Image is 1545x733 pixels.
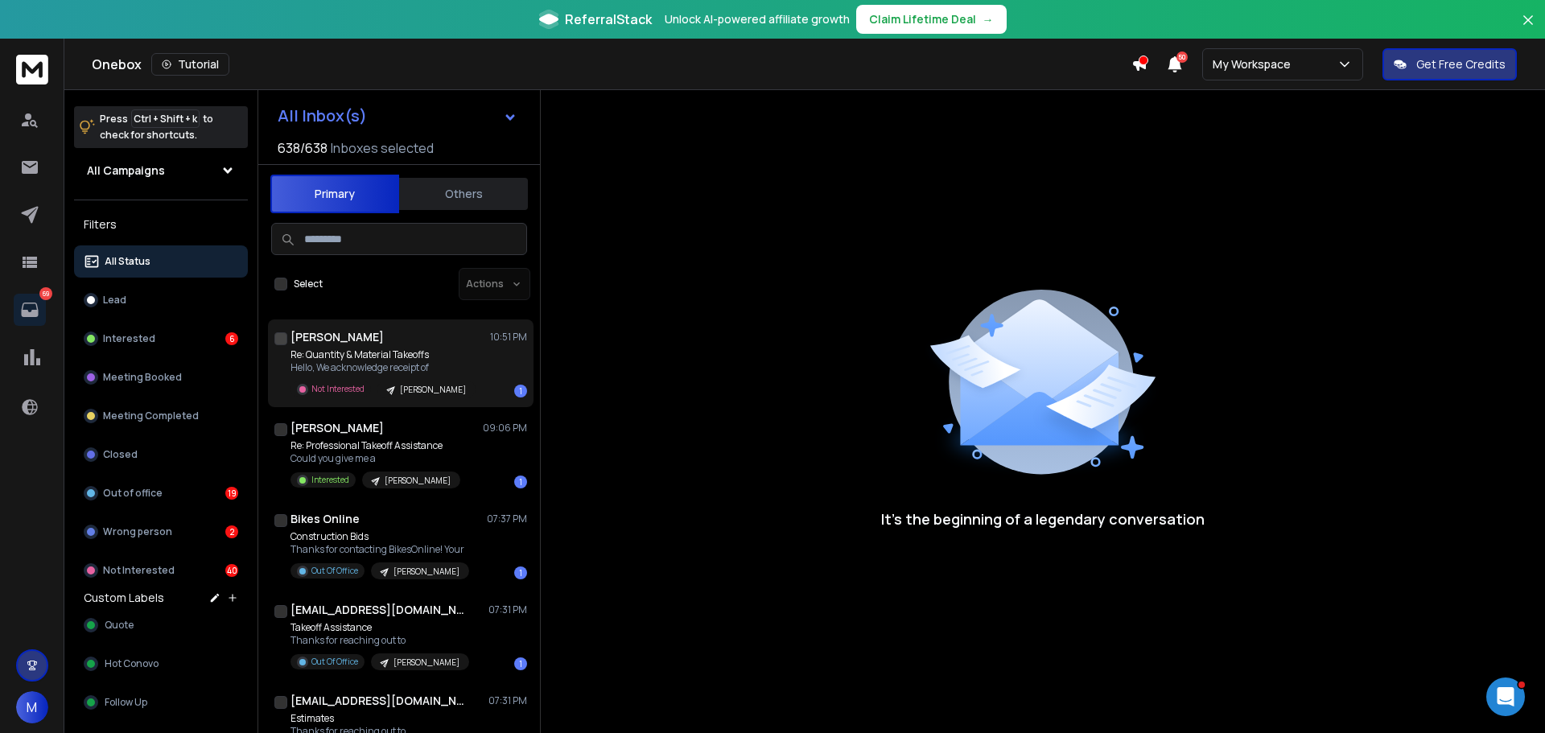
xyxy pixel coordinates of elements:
span: Quote [105,619,134,632]
button: Primary [270,175,399,213]
button: Claim Lifetime Deal→ [856,5,1007,34]
p: My Workspace [1213,56,1297,72]
button: Not Interested40 [74,554,248,587]
p: [PERSON_NAME] [400,384,466,396]
div: 40 [225,564,238,577]
button: Interested6 [74,323,248,355]
p: Re: Professional Takeoff Assistance [290,439,460,452]
h1: All Inbox(s) [278,108,367,124]
p: Interested [103,332,155,345]
button: Hot Conovo [74,648,248,680]
span: ReferralStack [565,10,652,29]
p: Get Free Credits [1416,56,1506,72]
button: Closed [74,439,248,471]
span: Hot Conovo [105,657,159,670]
p: [PERSON_NAME] [393,566,459,578]
p: Out Of Office [311,565,358,577]
h1: All Campaigns [87,163,165,179]
h1: [EMAIL_ADDRESS][DOMAIN_NAME] [290,693,468,709]
button: Meeting Completed [74,400,248,432]
p: Re: Quantity & Material Takeoffs [290,348,476,361]
p: Thanks for reaching out to [290,634,469,647]
p: Out of office [103,487,163,500]
p: 10:51 PM [490,331,527,344]
h1: [EMAIL_ADDRESS][DOMAIN_NAME] [290,602,468,618]
p: Interested [311,474,349,486]
span: Follow Up [105,696,147,709]
label: Select [294,278,323,290]
button: M [16,691,48,723]
p: Wrong person [103,525,172,538]
button: Get Free Credits [1382,48,1517,80]
div: 2 [225,525,238,538]
p: Lead [103,294,126,307]
p: 09:06 PM [483,422,527,434]
p: Unlock AI-powered affiliate growth [665,11,850,27]
h1: [PERSON_NAME] [290,329,384,345]
span: 638 / 638 [278,138,328,158]
p: Not Interested [103,564,175,577]
button: Follow Up [74,686,248,719]
div: 19 [225,487,238,500]
button: Quote [74,609,248,641]
p: Hello, We acknowledge receipt of [290,361,476,374]
p: 69 [39,287,52,300]
h1: [PERSON_NAME] [290,420,384,436]
a: 69 [14,294,46,326]
button: All Campaigns [74,154,248,187]
button: Others [399,176,528,212]
button: Close banner [1518,10,1539,48]
p: Closed [103,448,138,461]
button: Wrong person2 [74,516,248,548]
p: Construction Bids [290,530,469,543]
button: Tutorial [151,53,229,76]
button: All Status [74,245,248,278]
p: 07:37 PM [487,513,527,525]
p: Thanks for contacting BikesOnline! Your [290,543,469,556]
button: Lead [74,284,248,316]
div: 1 [514,476,527,488]
h3: Inboxes selected [331,138,434,158]
span: Ctrl + Shift + k [131,109,200,128]
p: Meeting Booked [103,371,182,384]
h3: Filters [74,213,248,236]
span: → [983,11,994,27]
p: Not Interested [311,383,365,395]
p: Estimates [290,712,469,725]
iframe: Intercom live chat [1486,677,1525,716]
p: [PERSON_NAME] [393,657,459,669]
p: Out Of Office [311,656,358,668]
p: Press to check for shortcuts. [100,111,213,143]
p: 07:31 PM [488,694,527,707]
h1: Bikes Online [290,511,360,527]
button: Meeting Booked [74,361,248,393]
p: Takeoff Assistance [290,621,469,634]
div: 6 [225,332,238,345]
h3: Custom Labels [84,590,164,606]
button: Out of office19 [74,477,248,509]
p: It’s the beginning of a legendary conversation [881,508,1205,530]
div: 1 [514,385,527,397]
p: 07:31 PM [488,603,527,616]
div: Onebox [92,53,1131,76]
button: All Inbox(s) [265,100,530,132]
div: 1 [514,657,527,670]
p: [PERSON_NAME] [385,475,451,487]
p: All Status [105,255,150,268]
span: 50 [1176,51,1188,63]
p: Could you give me a [290,452,460,465]
div: 1 [514,566,527,579]
p: Meeting Completed [103,410,199,422]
